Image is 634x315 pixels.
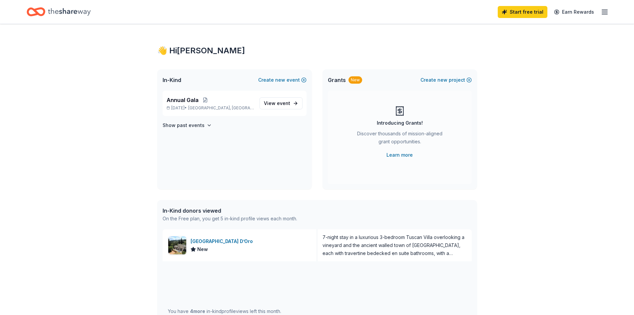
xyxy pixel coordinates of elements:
span: Annual Gala [167,96,199,104]
span: new [275,76,285,84]
div: 👋 Hi [PERSON_NAME] [157,45,477,56]
span: In-Kind [163,76,181,84]
span: event [277,100,290,106]
div: New [348,76,362,84]
span: New [197,245,208,253]
div: [GEOGRAPHIC_DATA] D’Oro [191,237,256,245]
button: Show past events [163,121,212,129]
h4: Show past events [163,121,205,129]
div: 7-night stay in a luxurious 3-bedroom Tuscan Villa overlooking a vineyard and the ancient walled ... [322,233,466,257]
button: Createnewevent [258,76,307,84]
p: [DATE] • [167,105,254,111]
div: Discover thousands of mission-aligned grant opportunities. [354,130,445,148]
div: Introducing Grants! [377,119,423,127]
span: 4 more [190,308,205,314]
span: Grants [328,76,346,84]
button: Createnewproject [420,76,472,84]
span: [GEOGRAPHIC_DATA], [GEOGRAPHIC_DATA] [188,105,254,111]
span: new [437,76,447,84]
a: Learn more [386,151,413,159]
span: View [264,99,290,107]
a: Earn Rewards [550,6,598,18]
a: View event [260,97,303,109]
img: Image for Villa Sogni D’Oro [168,236,186,254]
a: Start free trial [498,6,547,18]
div: In-Kind donors viewed [163,207,297,215]
div: On the Free plan, you get 5 in-kind profile views each month. [163,215,297,223]
a: Home [27,4,91,20]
